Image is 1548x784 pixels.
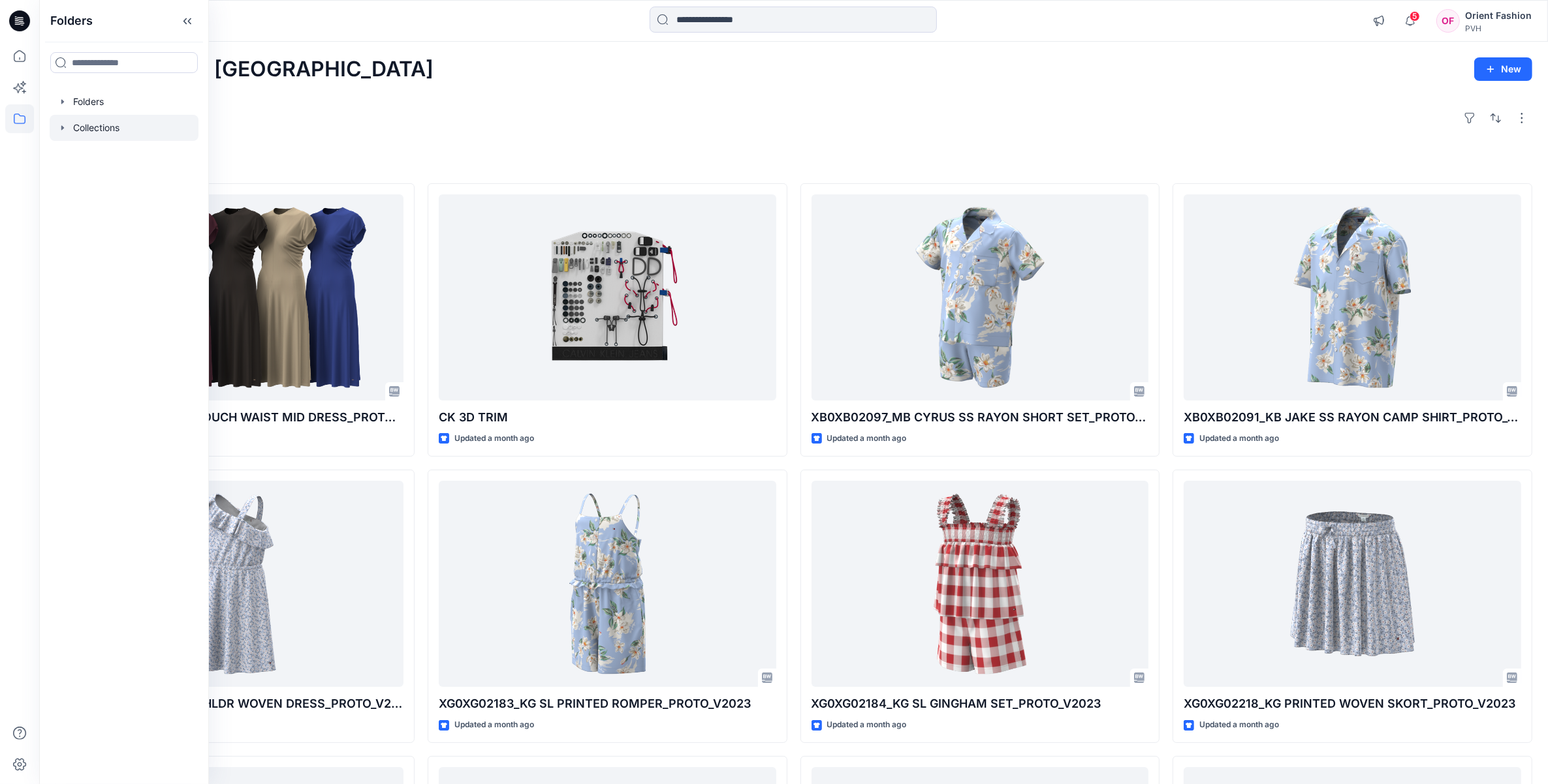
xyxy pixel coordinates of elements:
a: XB0XB02097_MB CYRUS SS RAYON SHORT SET_PROTO_V2023 [812,194,1149,401]
a: XG0XG02186_KG ONE SHLDR WOVEN DRESS_PROTO_V2023 [66,481,403,687]
a: XG0XG02218_KG PRINTED WOVEN SKORT_PROTO_V2023 [1184,481,1521,687]
a: XB0XB02091_KB JAKE SS RAYON CAMP SHIRT_PROTO_V2023 [1184,194,1521,401]
p: Updated a month ago [827,432,907,445]
h4: Styles [55,155,1532,170]
p: Updated a month ago [1199,432,1279,445]
button: New [1474,57,1532,81]
p: Updated a month ago [1199,718,1279,732]
p: Updated a month ago [454,718,534,732]
span: 5 [1410,11,1420,22]
div: OF [1436,9,1460,33]
a: CK 3D TRIM [439,194,776,401]
p: XB0XB02091_KB JAKE SS RAYON CAMP SHIRT_PROTO_V2023 [1184,408,1521,427]
p: XW0XW09487_W SS SLOUCH WAIST MID DRESS_PROTO_V2021 [66,408,403,427]
h2: Welcome back, [GEOGRAPHIC_DATA] [55,57,434,82]
a: XG0XG02184_KG SL GINGHAM SET_PROTO_V2023 [812,481,1149,687]
p: Updated a month ago [827,718,907,732]
p: XG0XG02218_KG PRINTED WOVEN SKORT_PROTO_V2023 [1184,695,1521,713]
p: XG0XG02186_KG ONE SHLDR WOVEN DRESS_PROTO_V2023 [66,695,403,713]
p: XG0XG02184_KG SL GINGHAM SET_PROTO_V2023 [812,695,1149,713]
div: PVH [1465,23,1532,33]
p: XB0XB02097_MB CYRUS SS RAYON SHORT SET_PROTO_V2023 [812,408,1149,427]
a: XG0XG02183_KG SL PRINTED ROMPER_PROTO_V2023 [439,481,776,687]
a: XW0XW09487_W SS SLOUCH WAIST MID DRESS_PROTO_V2021 [66,194,403,401]
p: XG0XG02183_KG SL PRINTED ROMPER_PROTO_V2023 [439,695,776,713]
p: Updated a month ago [454,432,534,445]
p: CK 3D TRIM [439,408,776,427]
div: Orient Fashion [1465,8,1532,23]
